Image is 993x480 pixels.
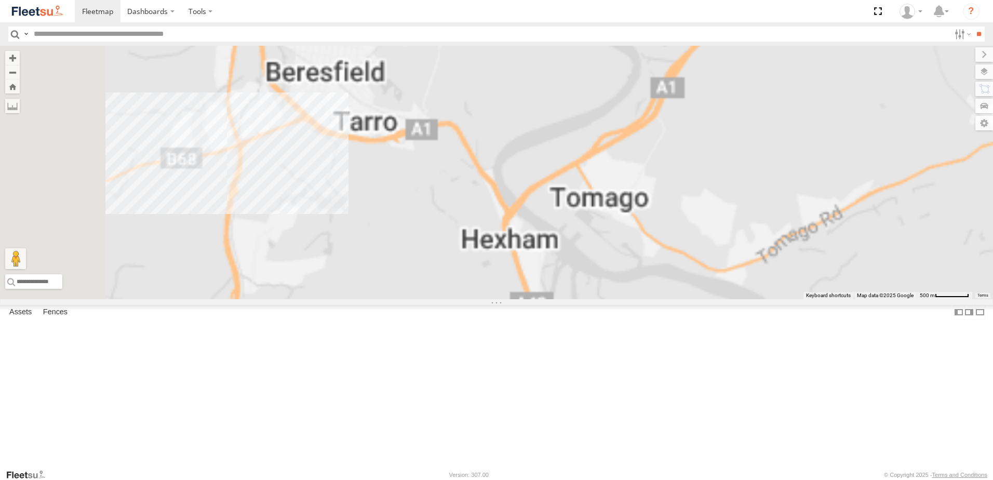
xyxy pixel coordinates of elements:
button: Zoom Home [5,79,20,94]
div: © Copyright 2025 - [884,472,987,478]
button: Zoom out [5,65,20,79]
i: ? [963,3,979,20]
label: Dock Summary Table to the Right [964,305,974,320]
button: Map Scale: 500 m per 62 pixels [917,292,972,299]
button: Drag Pegman onto the map to open Street View [5,248,26,269]
label: Fences [38,305,73,319]
label: Dock Summary Table to the Left [954,305,964,320]
img: fleetsu-logo-horizontal.svg [10,4,64,18]
a: Terms (opens in new tab) [977,294,988,298]
a: Visit our Website [6,470,53,480]
span: 500 m [920,292,935,298]
label: Assets [4,305,37,319]
button: Zoom in [5,51,20,65]
label: Measure [5,99,20,113]
label: Hide Summary Table [975,305,985,320]
span: Map data ©2025 Google [857,292,914,298]
a: Terms and Conditions [932,472,987,478]
label: Search Filter Options [950,26,973,42]
div: Matt Curtis [896,4,926,19]
button: Keyboard shortcuts [806,292,851,299]
label: Map Settings [975,116,993,130]
div: Version: 307.00 [449,472,489,478]
label: Search Query [22,26,30,42]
